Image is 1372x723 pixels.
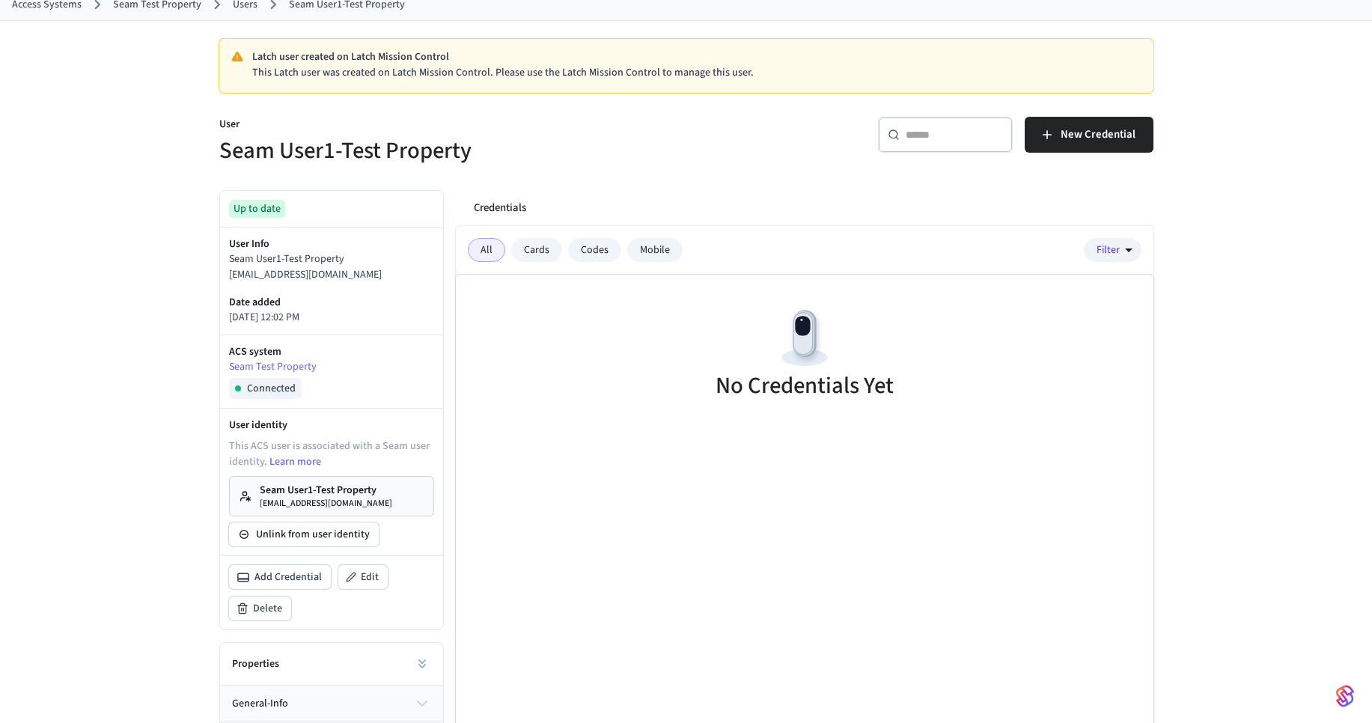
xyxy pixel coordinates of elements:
[338,565,388,589] button: Edit
[511,238,562,262] div: Cards
[219,117,677,135] p: User
[220,686,443,722] button: general-info
[253,601,282,616] span: Delete
[229,476,434,516] a: Seam User1-Test Property[EMAIL_ADDRESS][DOMAIN_NAME]
[468,238,505,262] div: All
[260,483,392,498] p: Seam User1-Test Property
[229,418,434,433] p: User identity
[1336,684,1354,708] img: SeamLogoGradient.69752ec5.svg
[568,238,621,262] div: Codes
[254,570,322,585] span: Add Credential
[260,498,392,510] p: [EMAIL_ADDRESS][DOMAIN_NAME]
[361,570,379,585] span: Edit
[269,454,321,469] a: Learn more
[229,439,434,470] p: This ACS user is associated with a Seam user identity.
[771,305,838,372] img: Devices Empty State
[229,251,434,267] p: Seam User1-Test Property
[1025,117,1153,153] button: New Credential
[229,237,434,251] p: User Info
[229,344,434,359] p: ACS system
[252,49,1141,65] p: Latch user created on Latch Mission Control
[229,200,285,218] div: Up to date
[232,696,288,712] span: general-info
[219,135,677,166] h5: Seam User1-Test Property
[229,295,434,310] p: Date added
[229,359,434,375] a: Seam Test Property
[229,597,291,620] button: Delete
[247,381,296,396] span: Connected
[716,370,894,401] h5: No Credentials Yet
[229,310,434,326] p: [DATE] 12:02 PM
[1061,125,1135,144] span: New Credential
[252,65,1141,81] p: This Latch user was created on Latch Mission Control. Please use the Latch Mission Control to man...
[229,565,331,589] button: Add Credential
[229,267,434,283] p: [EMAIL_ADDRESS][DOMAIN_NAME]
[462,190,538,226] button: Credentials
[627,238,683,262] div: Mobile
[232,656,279,671] h2: Properties
[229,522,379,546] button: Unlink from user identity
[1084,238,1141,262] button: Filter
